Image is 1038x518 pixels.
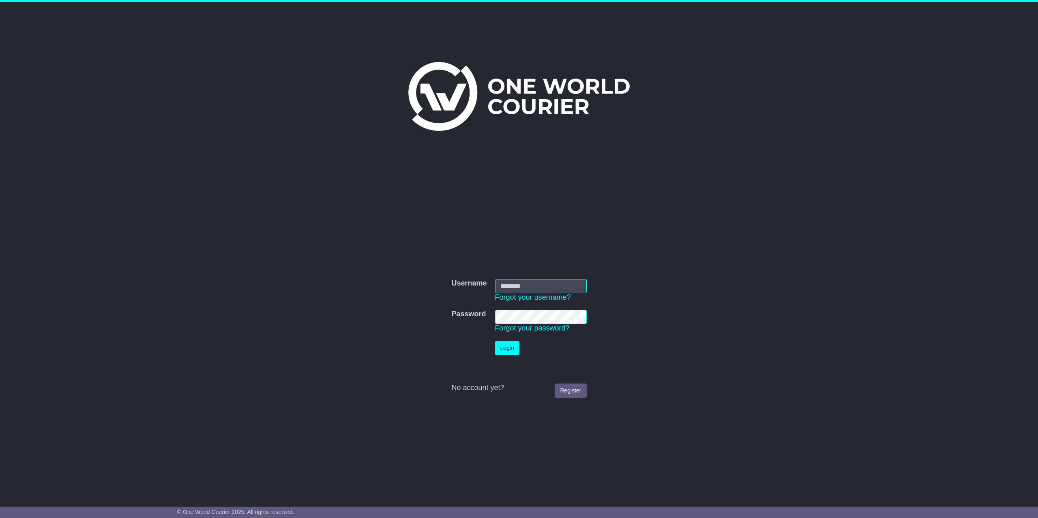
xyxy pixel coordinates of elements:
[495,324,570,332] a: Forgot your password?
[495,293,571,301] a: Forgot your username?
[451,384,586,392] div: No account yet?
[451,310,486,319] label: Password
[408,62,630,131] img: One World
[451,279,487,288] label: Username
[495,341,519,355] button: Login
[555,384,586,398] a: Register
[177,509,294,515] span: © One World Courier 2025. All rights reserved.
